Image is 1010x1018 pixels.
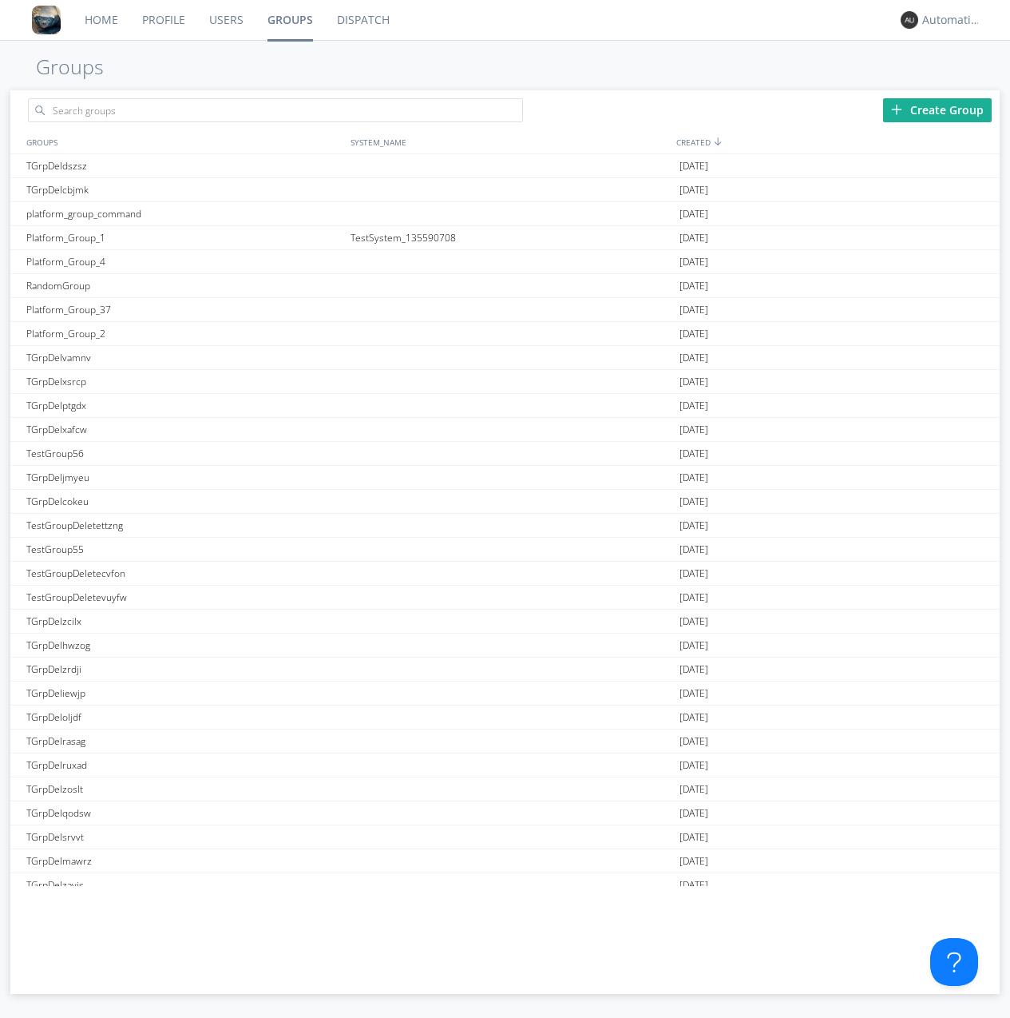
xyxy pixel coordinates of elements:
div: TGrpDelqodsw [22,801,347,825]
a: RandomGroup[DATE] [10,274,1000,298]
div: TestGroup55 [22,538,347,561]
a: TGrpDelzoslt[DATE] [10,777,1000,801]
a: TGrpDeloljdf[DATE] [10,706,1000,730]
a: TGrpDeljmyeu[DATE] [10,466,1000,490]
div: Platform_Group_37 [22,298,347,321]
span: [DATE] [679,586,708,610]
span: [DATE] [679,849,708,873]
span: [DATE] [679,777,708,801]
span: [DATE] [679,801,708,825]
span: [DATE] [679,562,708,586]
iframe: Toggle Customer Support [930,938,978,986]
img: 8ff700cf5bab4eb8a436322861af2272 [32,6,61,34]
a: TGrpDelmawrz[DATE] [10,849,1000,873]
div: TGrpDelptgdx [22,394,347,417]
div: TGrpDelvamnv [22,346,347,369]
div: TGrpDeldszsz [22,154,347,177]
span: [DATE] [679,226,708,250]
a: Platform_Group_37[DATE] [10,298,1000,322]
div: TGrpDelcbjmk [22,178,347,201]
div: TestSystem_135590708 [347,226,675,249]
span: [DATE] [679,346,708,370]
input: Search groups [28,98,523,122]
a: TGrpDelzayis[DATE] [10,873,1000,897]
div: Platform_Group_4 [22,250,347,273]
span: [DATE] [679,825,708,849]
span: [DATE] [679,370,708,394]
div: TGrpDeliewjp [22,682,347,705]
div: TGrpDelrasag [22,730,347,753]
div: TestGroupDeletecvfon [22,562,347,585]
span: [DATE] [679,730,708,754]
span: [DATE] [679,682,708,706]
div: TGrpDelruxad [22,754,347,777]
span: [DATE] [679,418,708,442]
span: [DATE] [679,634,708,658]
span: [DATE] [679,490,708,514]
div: TGrpDelxsrcp [22,370,347,393]
div: platform_group_command [22,202,347,225]
span: [DATE] [679,154,708,178]
a: TestGroupDeletevuyfw[DATE] [10,586,1000,610]
a: TestGroup56[DATE] [10,442,1000,466]
span: [DATE] [679,298,708,322]
a: TGrpDelzrdji[DATE] [10,658,1000,682]
div: RandomGroup [22,274,347,297]
div: Platform_Group_2 [22,322,347,345]
a: Platform_Group_4[DATE] [10,250,1000,274]
img: 373638.png [901,11,918,29]
span: [DATE] [679,442,708,466]
a: TGrpDelptgdx[DATE] [10,394,1000,418]
a: Platform_Group_2[DATE] [10,322,1000,346]
div: TGrpDelcokeu [22,490,347,513]
div: TGrpDelxafcw [22,418,347,441]
div: TGrpDelzrdji [22,658,347,681]
div: Platform_Group_1 [22,226,347,249]
div: SYSTEM_NAME [347,130,672,153]
span: [DATE] [679,394,708,418]
div: TGrpDelsrvvt [22,825,347,849]
a: TGrpDelrasag[DATE] [10,730,1000,754]
span: [DATE] [679,873,708,897]
div: TGrpDelzayis [22,873,347,897]
a: TGrpDelqodsw[DATE] [10,801,1000,825]
div: CREATED [672,130,1000,153]
span: [DATE] [679,178,708,202]
span: [DATE] [679,466,708,490]
a: TGrpDelruxad[DATE] [10,754,1000,777]
span: [DATE] [679,274,708,298]
div: TestGroupDeletettzng [22,514,347,537]
span: [DATE] [679,250,708,274]
div: TGrpDelzoslt [22,777,347,801]
span: [DATE] [679,322,708,346]
a: TGrpDelhwzog[DATE] [10,634,1000,658]
span: [DATE] [679,610,708,634]
div: Automation+0004 [922,12,982,28]
a: TGrpDelxsrcp[DATE] [10,370,1000,394]
span: [DATE] [679,706,708,730]
div: GROUPS [22,130,343,153]
img: plus.svg [891,104,902,115]
div: Create Group [883,98,992,122]
a: TGrpDelxafcw[DATE] [10,418,1000,442]
div: TGrpDelzcilx [22,610,347,633]
a: TestGroupDeletecvfon[DATE] [10,562,1000,586]
div: TestGroupDeletevuyfw [22,586,347,609]
div: TGrpDeloljdf [22,706,347,729]
a: platform_group_command[DATE] [10,202,1000,226]
a: TestGroupDeletettzng[DATE] [10,514,1000,538]
a: TestGroup55[DATE] [10,538,1000,562]
div: TGrpDeljmyeu [22,466,347,489]
a: TGrpDeldszsz[DATE] [10,154,1000,178]
a: TGrpDelzcilx[DATE] [10,610,1000,634]
a: TGrpDelcokeu[DATE] [10,490,1000,514]
div: TGrpDelmawrz [22,849,347,873]
div: TGrpDelhwzog [22,634,347,657]
a: TGrpDelcbjmk[DATE] [10,178,1000,202]
a: Platform_Group_1TestSystem_135590708[DATE] [10,226,1000,250]
a: TGrpDelvamnv[DATE] [10,346,1000,370]
span: [DATE] [679,202,708,226]
span: [DATE] [679,754,708,777]
span: [DATE] [679,538,708,562]
a: TGrpDelsrvvt[DATE] [10,825,1000,849]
